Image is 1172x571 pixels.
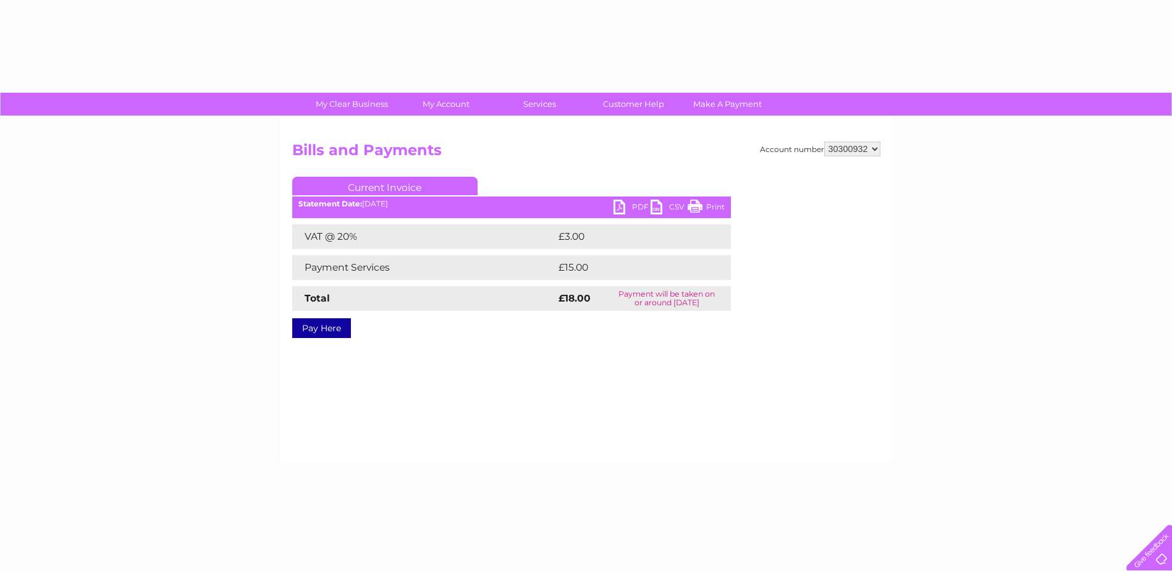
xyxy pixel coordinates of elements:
td: Payment Services [292,255,555,280]
b: Statement Date: [298,199,362,208]
div: Account number [760,142,880,156]
a: Print [688,200,725,218]
td: £3.00 [555,224,702,249]
strong: £18.00 [559,292,591,304]
a: Make A Payment [677,93,778,116]
div: [DATE] [292,200,731,208]
a: Pay Here [292,318,351,338]
h2: Bills and Payments [292,142,880,165]
td: Payment will be taken on or around [DATE] [603,286,731,311]
td: VAT @ 20% [292,224,555,249]
a: PDF [613,200,651,218]
a: Services [489,93,591,116]
strong: Total [305,292,330,304]
a: My Account [395,93,497,116]
a: CSV [651,200,688,218]
td: £15.00 [555,255,705,280]
a: My Clear Business [301,93,403,116]
a: Customer Help [583,93,685,116]
a: Current Invoice [292,177,478,195]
